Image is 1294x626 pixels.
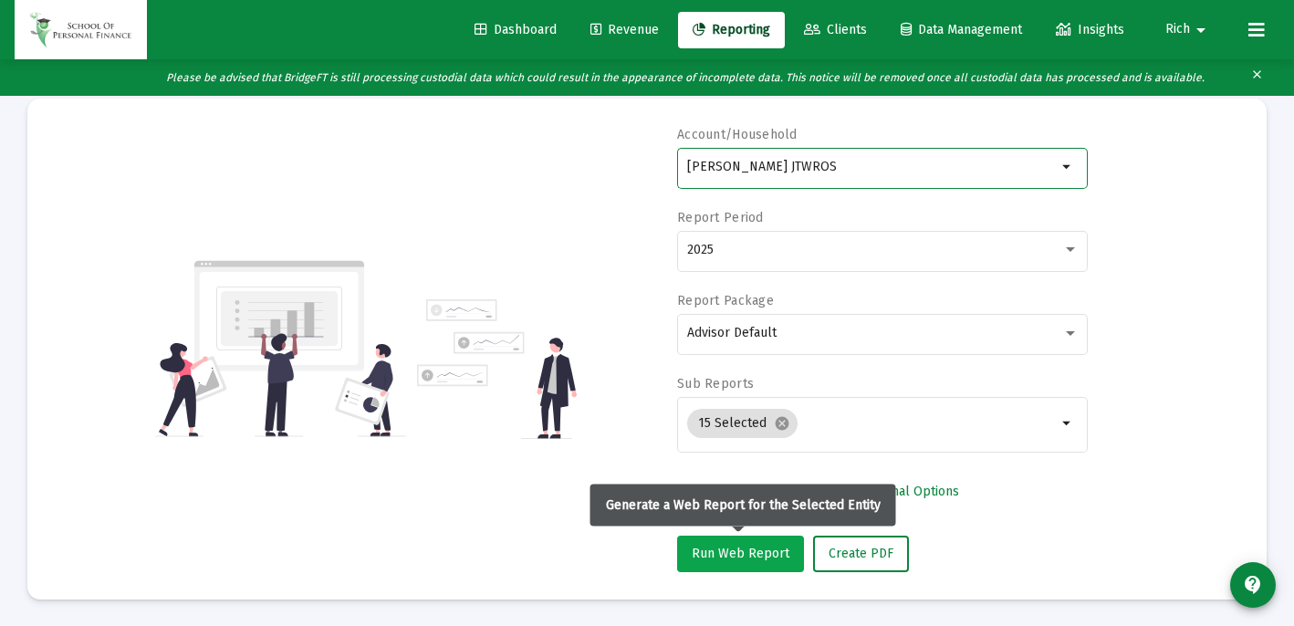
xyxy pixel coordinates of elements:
[677,293,774,308] label: Report Package
[789,12,882,48] a: Clients
[166,71,1205,84] i: Please be advised that BridgeFT is still processing custodial data which could result in the appe...
[804,22,867,37] span: Clients
[693,22,770,37] span: Reporting
[417,299,577,439] img: reporting-alt
[687,242,714,257] span: 2025
[687,405,1057,442] mat-chip-list: Selection
[677,536,804,572] button: Run Web Report
[1165,22,1190,37] span: Rich
[1190,12,1212,48] mat-icon: arrow_drop_down
[678,12,785,48] a: Reporting
[677,376,754,391] label: Sub Reports
[1250,64,1264,91] mat-icon: clear
[687,409,798,438] mat-chip: 15 Selected
[590,22,659,37] span: Revenue
[901,22,1022,37] span: Data Management
[687,160,1057,174] input: Search or select an account or household
[1056,22,1124,37] span: Insights
[1143,11,1234,47] button: Rich
[852,484,959,499] span: Additional Options
[1041,12,1139,48] a: Insights
[576,12,673,48] a: Revenue
[692,546,789,561] span: Run Web Report
[475,22,557,37] span: Dashboard
[687,325,777,340] span: Advisor Default
[774,415,790,432] mat-icon: cancel
[460,12,571,48] a: Dashboard
[1057,412,1079,434] mat-icon: arrow_drop_down
[829,546,893,561] span: Create PDF
[813,536,909,572] button: Create PDF
[677,127,798,142] label: Account/Household
[28,12,133,48] img: Dashboard
[1242,574,1264,596] mat-icon: contact_support
[692,484,819,499] span: Select Custom Period
[677,210,764,225] label: Report Period
[886,12,1037,48] a: Data Management
[1057,156,1079,178] mat-icon: arrow_drop_down
[155,258,406,439] img: reporting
